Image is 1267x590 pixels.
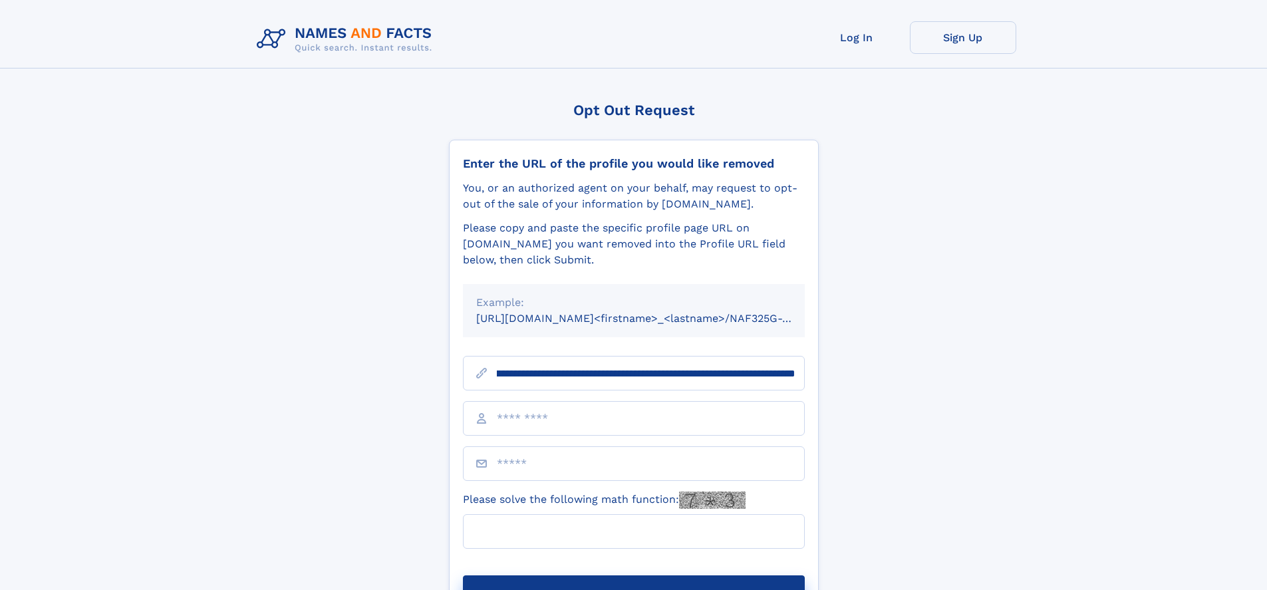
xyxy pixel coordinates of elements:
[463,492,746,509] label: Please solve the following math function:
[910,21,1016,54] a: Sign Up
[476,312,830,325] small: [URL][DOMAIN_NAME]<firstname>_<lastname>/NAF325G-xxxxxxxx
[449,102,819,118] div: Opt Out Request
[463,180,805,212] div: You, or an authorized agent on your behalf, may request to opt-out of the sale of your informatio...
[463,220,805,268] div: Please copy and paste the specific profile page URL on [DOMAIN_NAME] you want removed into the Pr...
[476,295,791,311] div: Example:
[251,21,443,57] img: Logo Names and Facts
[463,156,805,171] div: Enter the URL of the profile you would like removed
[803,21,910,54] a: Log In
